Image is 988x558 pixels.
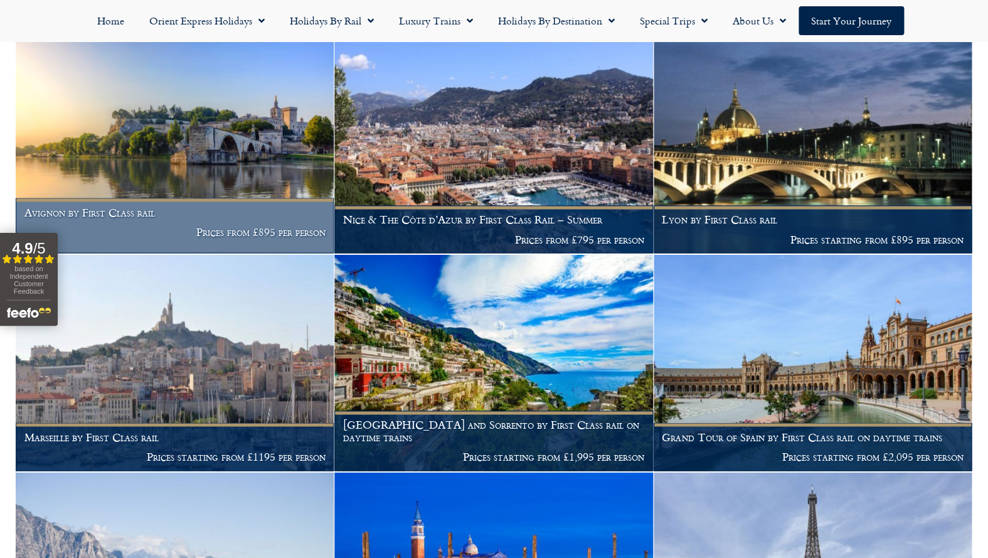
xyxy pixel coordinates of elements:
[343,418,644,443] h1: [GEOGRAPHIC_DATA] and Sorrento by First Class rail on daytime trains
[334,254,653,471] a: [GEOGRAPHIC_DATA] and Sorrento by First Class rail on daytime trains Prices starting from £1,995 ...
[720,6,799,35] a: About Us
[277,6,386,35] a: Holidays by Rail
[662,213,963,225] h1: Lyon by First Class rail
[16,254,334,471] a: Marseille by First Class rail Prices starting from £1195 per person
[24,225,326,238] p: Prices from £895 per person
[85,6,137,35] a: Home
[486,6,627,35] a: Holidays by Destination
[343,213,644,225] h1: Nice & The Côte d’Azur by First Class Rail – Summer
[24,450,326,463] p: Prices starting from £1195 per person
[654,254,972,471] a: Grand Tour of Spain by First Class rail on daytime trains Prices starting from £2,095 per person
[662,233,963,245] p: Prices starting from £895 per person
[386,6,486,35] a: Luxury Trains
[137,6,277,35] a: Orient Express Holidays
[334,37,653,254] a: Nice & The Côte d’Azur by First Class Rail – Summer Prices from £795 per person
[343,450,644,463] p: Prices starting from £1,995 per person
[799,6,904,35] a: Start your Journey
[16,37,334,254] a: Avignon by First Class rail Prices from £895 per person
[6,6,982,35] nav: Menu
[343,233,644,245] p: Prices from £795 per person
[24,206,326,218] h1: Avignon by First Class rail
[654,37,972,254] a: Lyon by First Class rail Prices starting from £895 per person
[662,450,963,463] p: Prices starting from £2,095 per person
[24,431,326,443] h1: Marseille by First Class rail
[662,431,963,443] h1: Grand Tour of Spain by First Class rail on daytime trains
[627,6,720,35] a: Special Trips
